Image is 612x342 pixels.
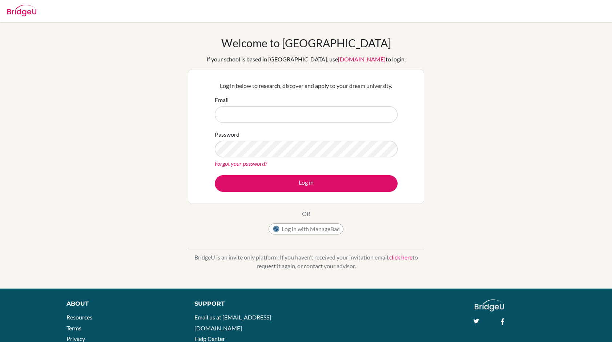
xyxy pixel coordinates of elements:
[67,299,178,308] div: About
[338,56,386,63] a: [DOMAIN_NAME]
[221,36,391,49] h1: Welcome to [GEOGRAPHIC_DATA]
[389,254,412,261] a: click here
[215,160,267,167] a: Forgot your password?
[215,81,398,90] p: Log in below to research, discover and apply to your dream university.
[194,314,271,331] a: Email us at [EMAIL_ADDRESS][DOMAIN_NAME]
[269,224,343,234] button: Log in with ManageBac
[194,335,225,342] a: Help Center
[215,130,239,139] label: Password
[188,253,424,270] p: BridgeU is an invite only platform. If you haven’t received your invitation email, to request it ...
[215,175,398,192] button: Log in
[67,325,81,331] a: Terms
[67,314,92,321] a: Resources
[67,335,85,342] a: Privacy
[7,5,36,16] img: Bridge-U
[215,96,229,104] label: Email
[302,209,310,218] p: OR
[475,299,504,311] img: logo_white@2x-f4f0deed5e89b7ecb1c2cc34c3e3d731f90f0f143d5ea2071677605dd97b5244.png
[206,55,406,64] div: If your school is based in [GEOGRAPHIC_DATA], use to login.
[194,299,298,308] div: Support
